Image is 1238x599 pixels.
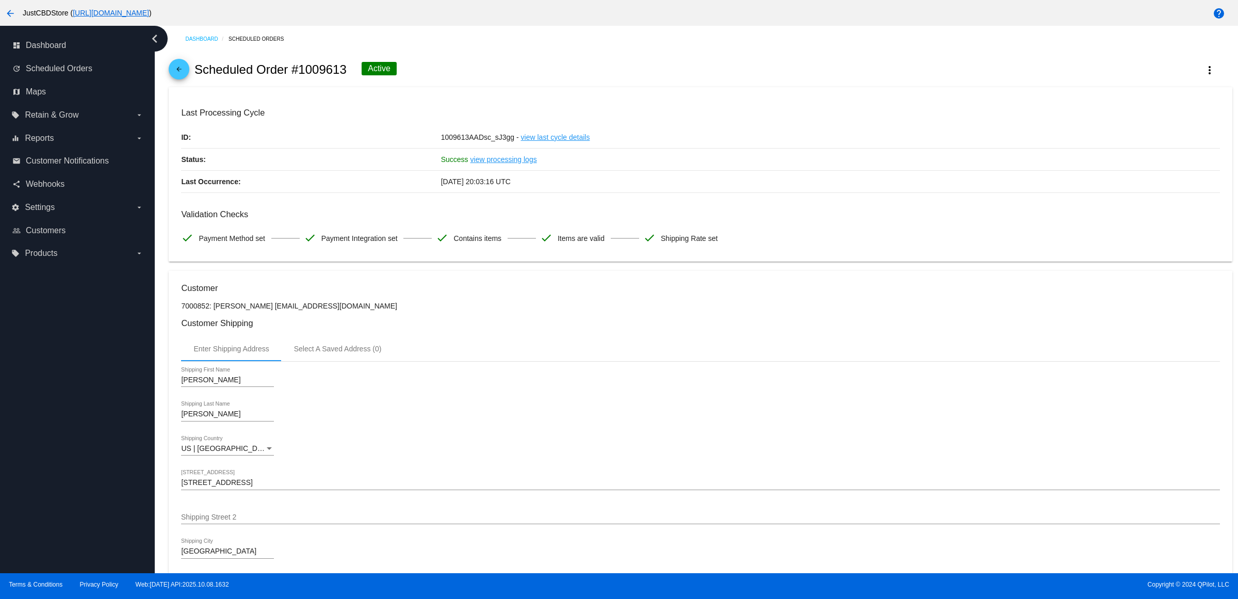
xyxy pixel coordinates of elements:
i: settings [11,203,20,212]
i: map [12,88,21,96]
input: Shipping Street 1 [181,479,1219,487]
input: Shipping First Name [181,376,274,384]
a: update Scheduled Orders [12,60,143,77]
i: arrow_drop_down [135,111,143,119]
span: Success [441,155,468,164]
span: [DATE] 20:03:16 UTC [441,177,511,186]
input: Shipping Street 2 [181,513,1219,522]
mat-icon: arrow_back [4,7,17,20]
p: Status: [181,149,441,170]
a: view processing logs [470,149,537,170]
mat-icon: more_vert [1203,64,1216,76]
a: people_outline Customers [12,222,143,239]
span: Settings [25,203,55,212]
mat-icon: help [1213,7,1225,20]
a: map Maps [12,84,143,100]
a: Web:[DATE] API:2025.10.08.1632 [136,581,229,588]
p: 7000852: [PERSON_NAME] [EMAIL_ADDRESS][DOMAIN_NAME] [181,302,1219,310]
span: Maps [26,87,46,96]
mat-icon: check [181,232,193,244]
span: Dashboard [26,41,66,50]
span: Scheduled Orders [26,64,92,73]
h3: Validation Checks [181,209,1219,219]
i: update [12,64,21,73]
a: dashboard Dashboard [12,37,143,54]
i: share [12,180,21,188]
span: Shipping Rate set [661,228,718,249]
span: Webhooks [26,180,64,189]
h2: Scheduled Order #1009613 [194,62,347,77]
span: Reports [25,134,54,143]
i: arrow_drop_down [135,249,143,257]
i: email [12,157,21,165]
h3: Last Processing Cycle [181,108,1219,118]
span: Copyright © 2024 QPilot, LLC [628,581,1229,588]
i: arrow_drop_down [135,203,143,212]
span: JustCBDStore ( ) [23,9,152,17]
i: equalizer [11,134,20,142]
span: Contains items [453,228,501,249]
mat-icon: check [436,232,448,244]
i: people_outline [12,226,21,235]
span: Retain & Grow [25,110,78,120]
i: chevron_left [146,30,163,47]
mat-select: Shipping Country [181,445,274,453]
i: arrow_drop_down [135,134,143,142]
a: Dashboard [185,31,229,47]
div: Enter Shipping Address [193,345,269,353]
p: Last Occurrence: [181,171,441,192]
span: 1009613AADsc_sJ3gg - [441,133,519,141]
span: Customers [26,226,66,235]
div: Select A Saved Address (0) [294,345,382,353]
a: Scheduled Orders [229,31,293,47]
span: Customer Notifications [26,156,109,166]
span: US | [GEOGRAPHIC_DATA] [181,444,272,452]
h3: Customer [181,283,1219,293]
a: Terms & Conditions [9,581,62,588]
span: Payment Integration set [321,228,398,249]
a: email Customer Notifications [12,153,143,169]
input: Shipping Last Name [181,410,274,418]
mat-icon: check [304,232,316,244]
a: view last cycle details [521,126,590,148]
a: [URL][DOMAIN_NAME] [73,9,149,17]
h3: Customer Shipping [181,318,1219,328]
span: Items are valid [558,228,605,249]
mat-icon: check [643,232,656,244]
a: share Webhooks [12,176,143,192]
a: Privacy Policy [80,581,119,588]
mat-icon: check [540,232,552,244]
i: dashboard [12,41,21,50]
span: Products [25,249,57,258]
i: local_offer [11,249,20,257]
span: Payment Method set [199,228,265,249]
mat-icon: arrow_back [173,66,185,78]
div: Active [362,62,397,75]
p: ID: [181,126,441,148]
input: Shipping City [181,547,274,556]
i: local_offer [11,111,20,119]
